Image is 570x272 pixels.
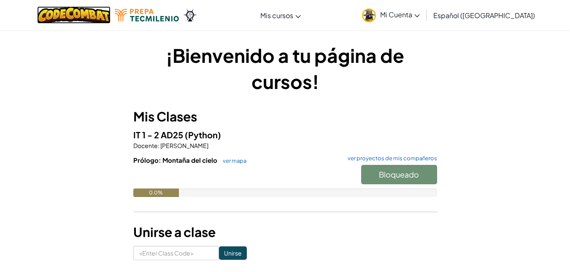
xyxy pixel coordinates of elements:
[219,246,247,260] input: Unirse
[343,156,437,161] a: ver proyectos de mis compañeros
[380,10,420,19] span: Mi Cuenta
[183,9,197,22] img: Ozaria
[37,6,111,24] img: CodeCombat logo
[133,129,185,140] span: IT 1 - 2 AD25
[219,157,246,164] a: ver mapa
[256,4,305,27] a: Mis cursos
[115,9,179,22] img: Tecmilenio logo
[133,223,437,242] h3: Unirse a clase
[133,156,219,164] span: Prólogo: Montaña del cielo
[358,2,424,28] a: Mi Cuenta
[158,142,159,149] span: :
[133,42,437,94] h1: ¡Bienvenido a tu página de cursos!
[133,142,158,149] span: Docente
[433,11,535,20] span: Español ([GEOGRAPHIC_DATA])
[133,189,179,197] div: 0.0%
[362,8,376,22] img: avatar
[185,129,221,140] span: (Python)
[260,11,293,20] span: Mis cursos
[133,246,219,260] input: <Enter Class Code>
[133,107,437,126] h3: Mis Clases
[429,4,539,27] a: Español ([GEOGRAPHIC_DATA])
[159,142,208,149] span: [PERSON_NAME]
